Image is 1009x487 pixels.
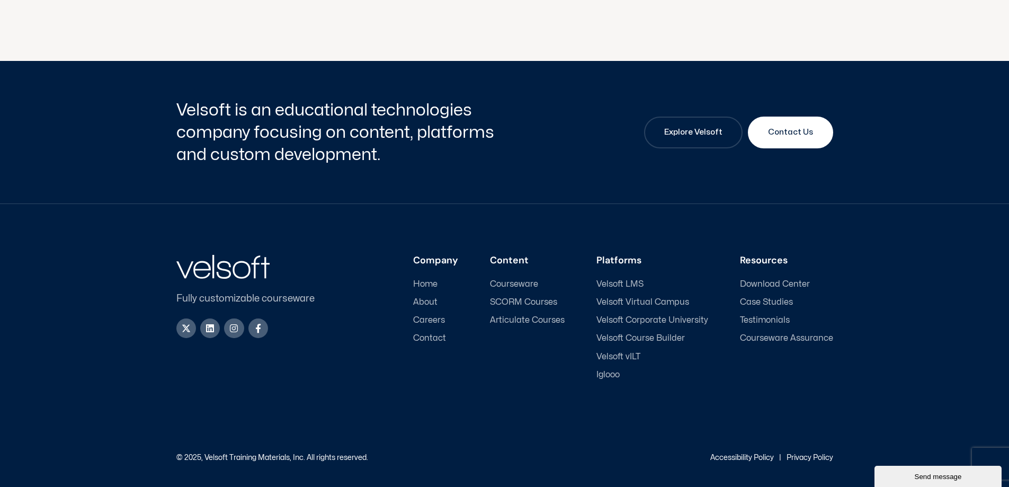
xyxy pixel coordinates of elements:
[779,454,781,462] p: |
[176,454,368,462] p: © 2025, Velsoft Training Materials, Inc. All rights reserved.
[748,117,833,148] a: Contact Us
[740,255,833,267] h3: Resources
[413,279,458,289] a: Home
[596,255,708,267] h3: Platforms
[596,333,708,343] a: Velsoft Course Builder
[176,99,502,165] h2: Velsoft is an educational technologies company focusing on content, platforms and custom developm...
[787,454,833,461] a: Privacy Policy
[413,255,458,267] h3: Company
[596,370,708,380] a: Iglooo
[413,315,458,325] a: Careers
[644,117,743,148] a: Explore Velsoft
[413,315,445,325] span: Careers
[596,333,685,343] span: Velsoft Course Builder
[768,126,813,139] span: Contact Us
[490,315,565,325] a: Articulate Courses
[710,454,774,461] a: Accessibility Policy
[596,279,644,289] span: Velsoft LMS
[740,315,790,325] span: Testimonials
[490,279,565,289] a: Courseware
[664,126,722,139] span: Explore Velsoft
[740,333,833,343] a: Courseware Assurance
[596,297,689,307] span: Velsoft Virtual Campus
[740,297,833,307] a: Case Studies
[596,370,620,380] span: Iglooo
[740,279,810,289] span: Download Center
[874,464,1004,487] iframe: chat widget
[413,333,458,343] a: Contact
[740,315,833,325] a: Testimonials
[596,279,708,289] a: Velsoft LMS
[413,297,458,307] a: About
[490,255,565,267] h3: Content
[596,352,708,362] a: Velsoft vILT
[413,279,437,289] span: Home
[740,279,833,289] a: Download Center
[490,297,557,307] span: SCORM Courses
[596,297,708,307] a: Velsoft Virtual Campus
[176,291,332,306] p: Fully customizable courseware
[596,315,708,325] a: Velsoft Corporate University
[740,297,793,307] span: Case Studies
[413,333,446,343] span: Contact
[490,279,538,289] span: Courseware
[490,297,565,307] a: SCORM Courses
[596,352,640,362] span: Velsoft vILT
[413,297,437,307] span: About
